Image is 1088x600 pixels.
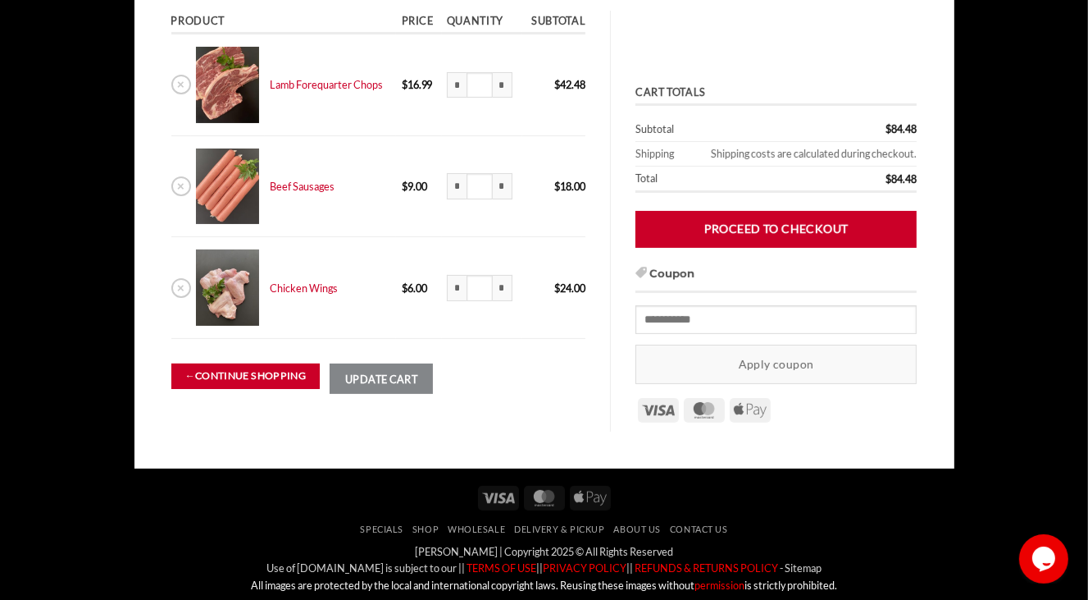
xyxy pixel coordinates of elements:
button: Apply coupon [635,345,917,383]
img: Cart [196,149,259,225]
a: About Us [614,524,661,534]
a: Proceed to checkout [635,211,917,248]
span: $ [885,172,891,185]
a: Lamb Forequarter Chops [270,78,383,91]
img: Cart [196,47,259,123]
a: REFUNDS & RETURNS POLICY [633,561,778,575]
th: Cart totals [635,82,917,106]
h3: Coupon [635,265,917,293]
span: $ [402,78,407,91]
p: All images are protected by the local and international copyright laws. Reusing these images with... [147,577,942,593]
bdi: 84.48 [885,172,917,185]
bdi: 42.48 [554,78,585,91]
a: TERMS OF USE [465,561,536,575]
bdi: 16.99 [402,78,433,91]
a: Continue shopping [171,364,320,389]
th: Quantity [442,11,523,34]
a: Specials [361,524,403,534]
a: Beef Sausages [270,180,335,193]
a: Contact Us [670,524,727,534]
th: Subtotal [635,117,789,142]
div: Payment icons [476,483,613,511]
a: Wholesale [448,524,505,534]
button: Update cart [330,364,433,394]
th: Shipping [635,142,684,167]
span: $ [402,282,407,295]
bdi: 24.00 [554,282,585,295]
th: Price [396,11,441,34]
span: $ [554,282,560,295]
bdi: 6.00 [402,282,427,295]
span: $ [402,180,407,193]
a: Remove Chicken Wings from cart [171,278,191,298]
a: Sitemap [785,561,822,575]
div: Payment icons [635,396,773,424]
span: $ [554,78,560,91]
bdi: 84.48 [885,122,917,135]
font: TERMS OF USE [467,561,536,575]
span: ← [184,368,195,384]
bdi: 9.00 [402,180,427,193]
th: Product [171,11,397,34]
iframe: chat widget [1019,534,1072,584]
th: Subtotal [522,11,585,34]
a: Remove Lamb Forequarter Chops from cart [171,75,191,94]
font: REFUNDS & RETURNS POLICY [635,561,778,575]
a: - [780,561,783,575]
a: Chicken Wings [270,282,338,295]
img: Cart [196,250,259,326]
span: $ [885,122,891,135]
td: Shipping costs are calculated during checkout. [684,142,917,167]
a: permission [694,579,744,592]
a: SHOP [412,524,439,534]
span: $ [554,180,560,193]
th: Total [635,167,789,193]
a: PRIVACY POLICY [543,561,626,575]
a: Delivery & Pickup [514,524,604,534]
bdi: 18.00 [554,180,585,193]
a: Remove Beef Sausages from cart [171,176,191,196]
